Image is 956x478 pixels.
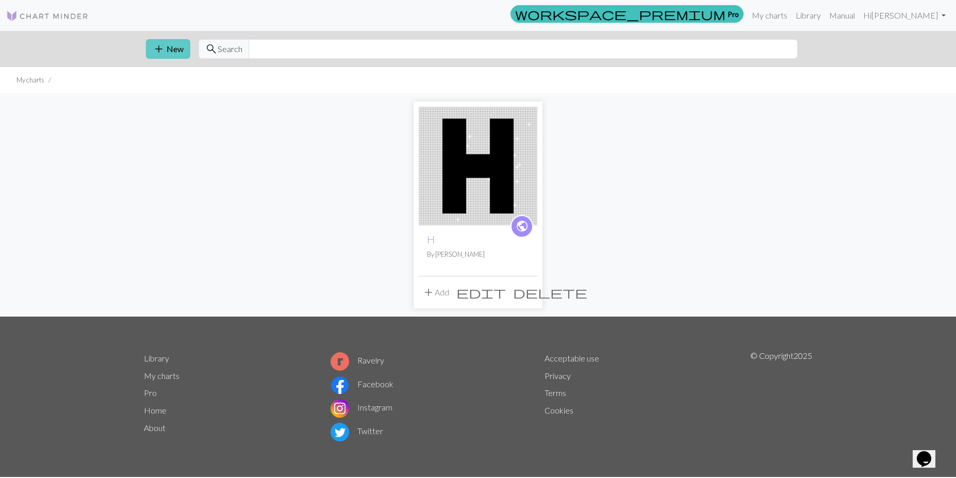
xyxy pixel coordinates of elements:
span: search [205,42,218,56]
span: public [516,218,529,234]
a: Library [144,353,169,363]
a: My charts [748,5,792,26]
a: Home [144,405,167,415]
a: Ravelry [331,355,384,365]
span: Search [218,43,242,55]
a: public [510,215,533,238]
a: Facebook [331,379,393,389]
a: Twitter [331,426,383,436]
button: Add [419,283,453,302]
a: My charts [144,371,179,381]
img: H [419,107,537,225]
img: Ravelry logo [331,352,349,371]
li: My charts [17,75,44,85]
a: Manual [825,5,859,26]
img: Facebook logo [331,376,349,394]
img: Logo [6,10,89,22]
span: add [422,285,435,300]
a: Instagram [331,402,392,412]
button: Edit [453,283,509,302]
span: add [153,42,165,56]
a: Terms [545,388,566,398]
span: delete [513,285,587,300]
a: Acceptable use [545,353,599,363]
a: H [419,160,537,170]
a: Pro [144,388,157,398]
iframe: chat widget [913,437,946,468]
button: Delete [509,283,591,302]
i: public [516,216,529,237]
a: Cookies [545,405,573,415]
button: New [146,39,190,59]
span: edit [456,285,506,300]
img: Twitter logo [331,423,349,441]
a: Pro [510,5,744,23]
a: Hi[PERSON_NAME] [859,5,950,26]
a: Privacy [545,371,571,381]
img: Instagram logo [331,399,349,418]
a: H [427,234,435,245]
p: © Copyright 2025 [750,350,812,443]
p: By [PERSON_NAME] [427,250,529,259]
a: About [144,423,166,433]
span: workspace_premium [515,7,726,21]
i: Edit [456,286,506,299]
a: Library [792,5,825,26]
